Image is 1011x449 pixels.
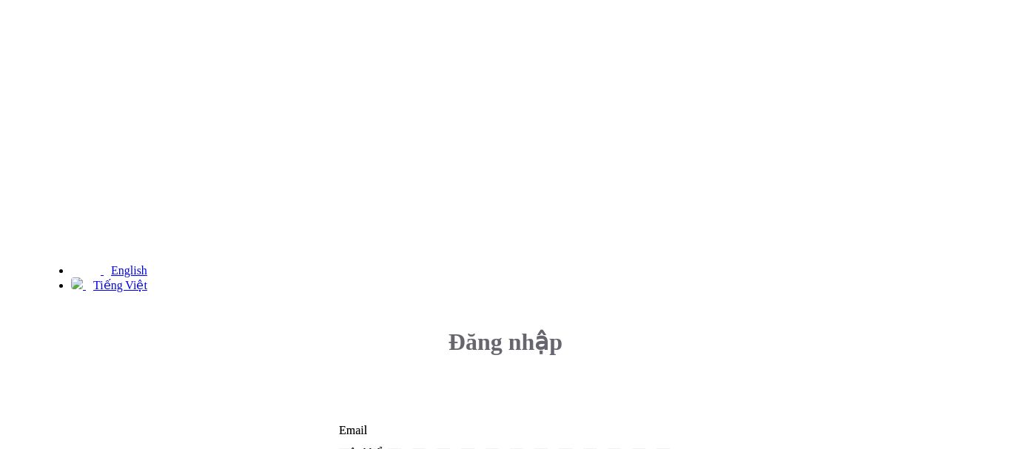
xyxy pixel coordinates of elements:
input: Email [339,425,672,439]
a: Tiếng Việt [71,280,147,293]
img: 220-vietnam.svg [71,279,83,291]
img: 226-united-states.svg [89,264,101,276]
h4: Cổng thông tin [PERSON_NAME] [47,123,495,140]
span: Tiếng Việt [93,280,147,293]
h3: Đăng nhập [339,329,672,357]
h3: Chào mừng đến [GEOGRAPHIC_DATA] [47,65,495,93]
a: English [89,266,147,278]
span: English [111,266,147,278]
